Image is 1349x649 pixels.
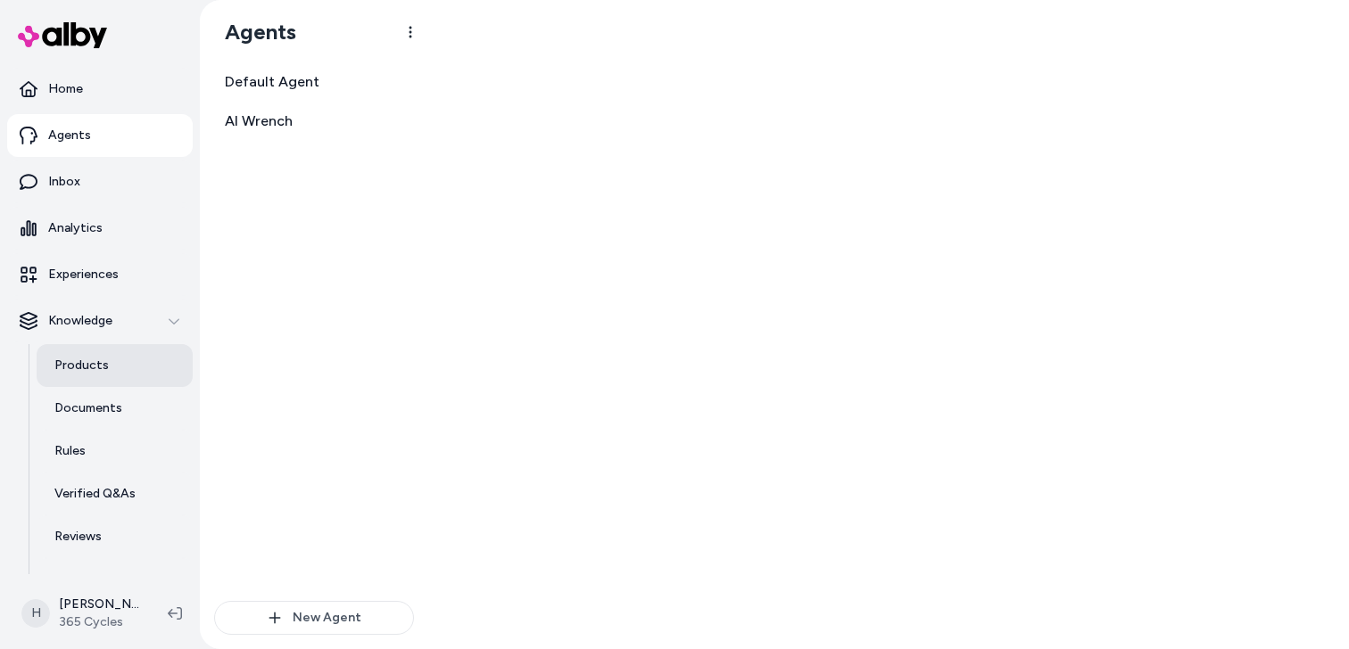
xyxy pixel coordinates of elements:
img: alby Logo [18,22,107,48]
a: Analytics [7,207,193,250]
p: Reviews [54,528,102,546]
button: H[PERSON_NAME]365 Cycles [11,585,153,642]
p: Knowledge [48,312,112,330]
p: Analytics [48,219,103,237]
a: Survey Questions [37,558,193,601]
span: H [21,599,50,628]
p: Products [54,357,109,374]
a: AI Wrench [214,103,414,139]
p: Agents [48,127,91,144]
p: Survey Questions [54,571,157,588]
a: Experiences [7,253,193,296]
button: Knowledge [7,300,193,342]
p: Rules [54,442,86,460]
span: Default Agent [225,71,319,93]
h1: Agents [211,19,296,45]
p: Experiences [48,266,119,283]
a: Verified Q&As [37,472,193,515]
p: Documents [54,399,122,417]
a: Reviews [37,515,193,558]
a: Rules [37,430,193,472]
a: Default Agent [214,64,414,100]
p: Home [48,80,83,98]
span: 365 Cycles [59,613,139,631]
a: Inbox [7,160,193,203]
a: Agents [7,114,193,157]
p: Verified Q&As [54,485,136,503]
p: Inbox [48,173,80,191]
button: New Agent [214,601,414,635]
span: AI Wrench [225,111,293,132]
p: [PERSON_NAME] [59,596,139,613]
a: Home [7,68,193,111]
a: Documents [37,387,193,430]
a: Products [37,344,193,387]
